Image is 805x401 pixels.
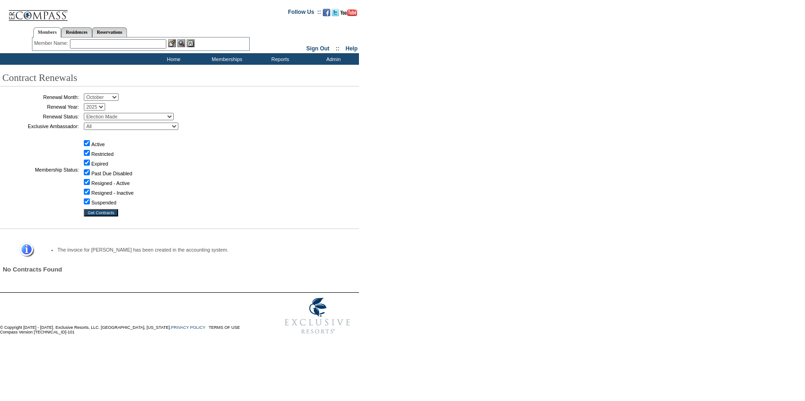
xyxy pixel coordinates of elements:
td: Reports [252,53,306,65]
img: Reservations [187,39,195,47]
label: Resigned - Inactive [91,190,133,196]
a: Help [346,45,358,52]
a: Residences [61,27,92,37]
td: Admin [306,53,359,65]
td: Membership Status: [2,132,79,207]
img: Compass Home [8,2,68,21]
a: PRIVACY POLICY [171,325,205,330]
td: Renewal Status: [2,113,79,120]
td: Exclusive Ambassador: [2,123,79,130]
label: Past Due Disabled [91,171,132,176]
td: Home [146,53,199,65]
div: Member Name: [34,39,70,47]
img: Exclusive Resorts [276,293,359,339]
label: Resigned - Active [91,180,130,186]
label: Suspended [91,200,116,205]
a: TERMS OF USE [209,325,240,330]
label: Expired [91,161,108,167]
td: Memberships [199,53,252,65]
td: Renewal Month: [2,93,79,101]
label: Active [91,142,105,147]
a: Become our fan on Facebook [323,12,330,17]
img: Subscribe to our YouTube Channel [340,9,357,16]
img: View [177,39,185,47]
img: b_edit.gif [168,39,176,47]
td: Follow Us :: [288,8,321,19]
img: Information Message [13,242,34,258]
img: Become our fan on Facebook [323,9,330,16]
li: The invoice for [PERSON_NAME] has been created in the accounting system. [57,247,342,253]
a: Follow us on Twitter [332,12,339,17]
a: Members [33,27,62,37]
a: Reservations [92,27,127,37]
span: :: [336,45,340,52]
a: Subscribe to our YouTube Channel [340,12,357,17]
a: Sign Out [306,45,329,52]
input: Get Contracts [84,209,118,216]
td: Renewal Year: [2,103,79,111]
label: Restricted [91,151,113,157]
span: No Contracts Found [3,266,62,273]
img: Follow us on Twitter [332,9,339,16]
